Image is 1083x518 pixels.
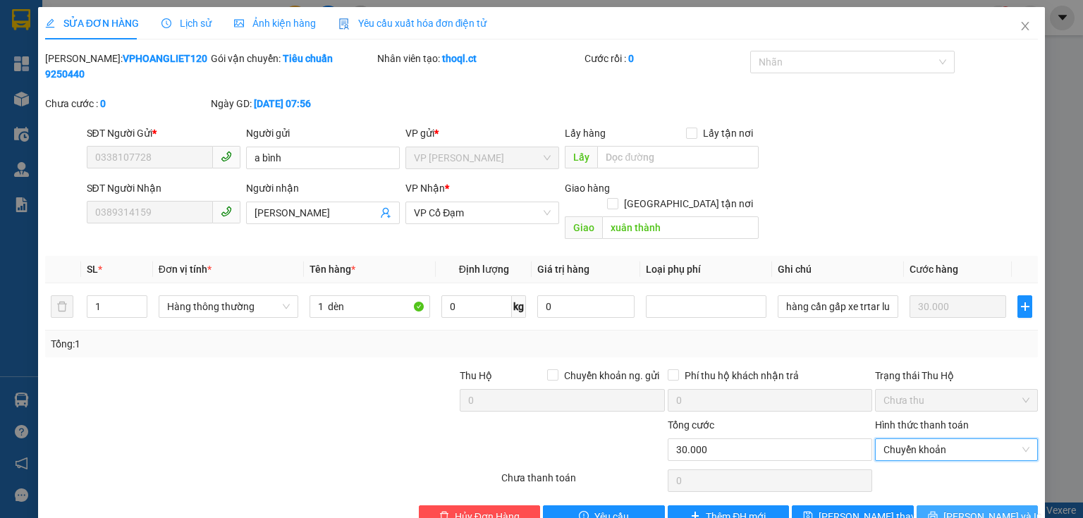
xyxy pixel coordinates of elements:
span: edit [45,18,55,28]
span: plus [1018,301,1032,312]
b: Tiêu chuẩn [283,53,333,64]
div: SĐT Người Gửi [87,125,240,141]
div: Chưa thanh toán [500,470,666,495]
input: Ghi Chú [778,295,898,318]
span: user-add [380,207,391,218]
span: Tổng cước [668,419,714,431]
div: SĐT Người Nhận [87,180,240,196]
span: Chuyển khoản ng. gửi [558,368,665,383]
span: Hàng thông thường [167,296,290,317]
div: Trạng thái Thu Hộ [875,368,1038,383]
span: Giao [565,216,602,239]
span: kg [512,295,526,318]
span: Lấy tận nơi [697,125,759,141]
b: [DATE] 07:56 [254,98,311,109]
div: Nhân viên tạo: [377,51,582,66]
span: Ảnh kiện hàng [234,18,316,29]
div: Người nhận [246,180,400,196]
div: Gói vận chuyển: [211,51,374,66]
span: VP Nhận [405,183,445,194]
span: Phí thu hộ khách nhận trả [679,368,804,383]
div: [PERSON_NAME]: [45,51,208,82]
span: clock-circle [161,18,171,28]
div: Tổng: 1 [51,336,419,352]
th: Loại phụ phí [640,256,772,283]
span: Đơn vị tính [159,264,212,275]
div: VP gửi [405,125,559,141]
span: VP Hoàng Liệt [414,147,551,168]
b: 0 [628,53,634,64]
div: Người gửi [246,125,400,141]
span: Tên hàng [310,264,355,275]
span: SỬA ĐƠN HÀNG [45,18,139,29]
span: Lấy hàng [565,128,606,139]
span: close [1020,20,1031,32]
span: Thu Hộ [460,370,492,381]
span: picture [234,18,244,28]
img: icon [338,18,350,30]
button: plus [1017,295,1032,318]
span: Lấy [565,146,597,168]
div: Cước rồi : [585,51,747,66]
span: SL [87,264,98,275]
label: Hình thức thanh toán [875,419,969,431]
b: 0 [100,98,106,109]
input: Dọc đường [597,146,759,168]
span: phone [221,151,232,162]
input: 0 [910,295,1006,318]
span: Chưa thu [883,390,1029,411]
span: phone [221,206,232,217]
th: Ghi chú [772,256,904,283]
span: Giao hàng [565,183,610,194]
div: Ngày GD: [211,96,374,111]
span: Lịch sử [161,18,212,29]
input: Dọc đường [602,216,759,239]
b: thoql.ct [442,53,477,64]
span: Chuyển khoản [883,439,1029,460]
span: Cước hàng [910,264,958,275]
div: Chưa cước : [45,96,208,111]
span: Định lượng [459,264,509,275]
input: VD: Bàn, Ghế [310,295,430,318]
span: Yêu cầu xuất hóa đơn điện tử [338,18,487,29]
span: [GEOGRAPHIC_DATA] tận nơi [618,196,759,211]
button: Close [1005,7,1045,47]
button: delete [51,295,73,318]
b: VPHOANGLIET1209250440 [45,53,207,80]
span: VP Cổ Đạm [414,202,551,223]
span: Giá trị hàng [537,264,589,275]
